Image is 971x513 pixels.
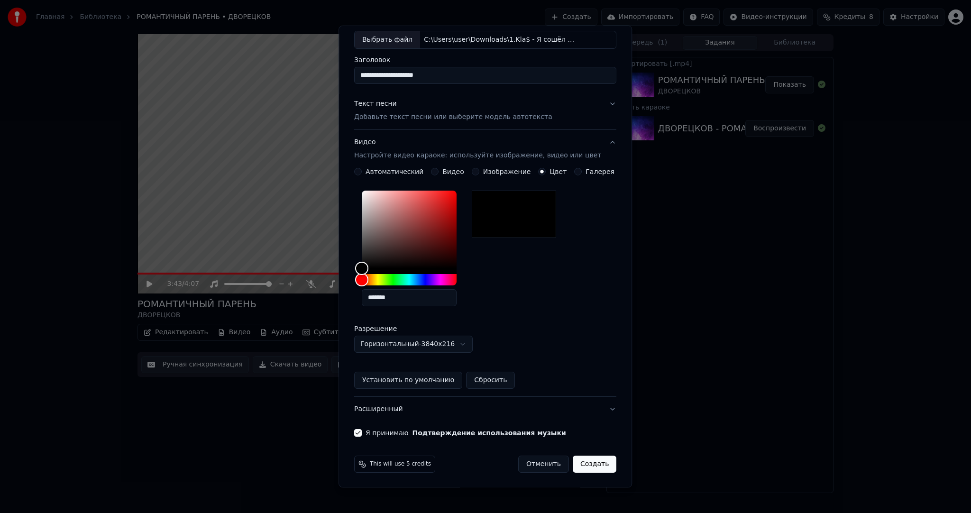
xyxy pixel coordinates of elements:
label: Я принимаю [366,430,566,436]
label: Автоматический [366,168,423,175]
div: ВидеоНастройте видео караоке: используйте изображение, видео или цвет [354,168,616,396]
button: Создать [573,456,616,473]
button: Отменить [518,456,569,473]
label: Цвет [550,168,567,175]
button: Расширенный [354,397,616,421]
div: Выбрать файл [355,31,420,48]
p: Настройте видео караоке: используйте изображение, видео или цвет [354,151,601,160]
p: Добавьте текст песни или выберите модель автотекста [354,112,552,122]
span: This will use 5 credits [370,460,431,468]
button: Сбросить [467,372,515,389]
button: Я принимаю [412,430,566,436]
button: ВидеоНастройте видео караоке: используйте изображение, видео или цвет [354,130,616,168]
div: Color [362,191,457,268]
label: Галерея [586,168,615,175]
label: Заголовок [354,56,616,63]
div: Hue [362,274,457,285]
button: Установить по умолчанию [354,372,462,389]
label: Разрешение [354,325,449,332]
button: Текст песниДобавьте текст песни или выберите модель автотекста [354,92,616,129]
label: Видео [442,168,464,175]
div: Текст песни [354,99,397,109]
div: C:\Users\user\Downloads\1.Kla$ - Я сошёл с ума.mp3 [420,35,581,45]
label: Изображение [483,168,531,175]
div: Видео [354,137,601,160]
